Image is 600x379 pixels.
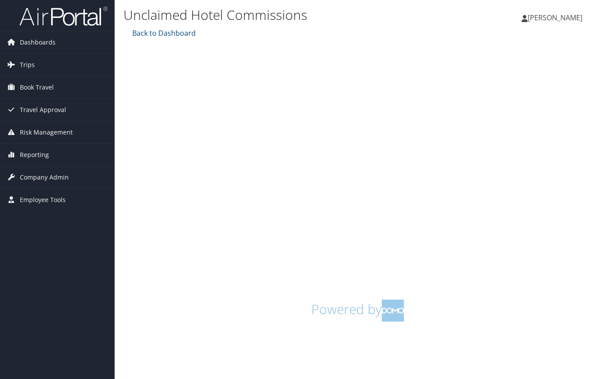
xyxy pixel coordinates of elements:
a: Back to Dashboard [130,28,196,38]
img: airportal-logo.png [19,6,108,26]
span: [PERSON_NAME] [528,13,582,23]
span: Employee Tools [20,189,66,211]
span: Trips [20,54,35,76]
span: Travel Approval [20,99,66,121]
h1: Unclaimed Hotel Commissions [123,6,435,24]
a: [PERSON_NAME] [522,4,591,31]
span: Risk Management [20,121,73,143]
span: Company Admin [20,166,69,188]
img: domo-logo.png [382,300,404,322]
h1: Powered by [130,300,585,322]
span: Dashboards [20,31,56,53]
span: Reporting [20,144,49,166]
span: Book Travel [20,76,54,98]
